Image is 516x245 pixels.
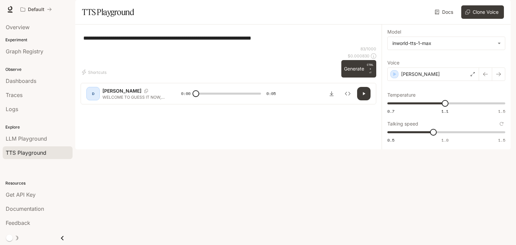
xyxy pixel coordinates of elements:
[102,88,141,94] p: [PERSON_NAME]
[401,71,440,78] p: [PERSON_NAME]
[266,90,276,97] span: 0:05
[387,60,399,65] p: Voice
[387,137,394,143] span: 0.5
[181,90,190,97] span: 0:00
[498,120,505,128] button: Reset to default
[367,63,374,75] p: ⏎
[387,93,416,97] p: Temperature
[141,89,151,93] button: Copy Voice ID
[498,137,505,143] span: 1.5
[367,63,374,71] p: CTRL +
[88,88,98,99] div: D
[461,5,504,19] button: Clone Voice
[17,3,55,16] button: All workspaces
[102,94,165,100] p: WELCOME TO GUESS IT NOW, HERE YOU WILL GUESS THE PLAYER BY [PERSON_NAME]. SO READY? LETS GO
[387,30,401,34] p: Model
[81,67,109,78] button: Shortcuts
[341,60,376,78] button: GenerateCTRL +⏎
[28,7,44,12] p: Default
[441,108,448,114] span: 1.1
[441,137,448,143] span: 1.0
[348,53,370,59] p: $ 0.000830
[387,121,418,126] p: Talking speed
[360,46,376,52] p: 83 / 1000
[325,87,338,100] button: Download audio
[392,40,494,47] div: inworld-tts-1-max
[498,108,505,114] span: 1.5
[387,108,394,114] span: 0.7
[433,5,456,19] a: Docs
[388,37,505,50] div: inworld-tts-1-max
[82,5,134,19] h1: TTS Playground
[341,87,354,100] button: Inspect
